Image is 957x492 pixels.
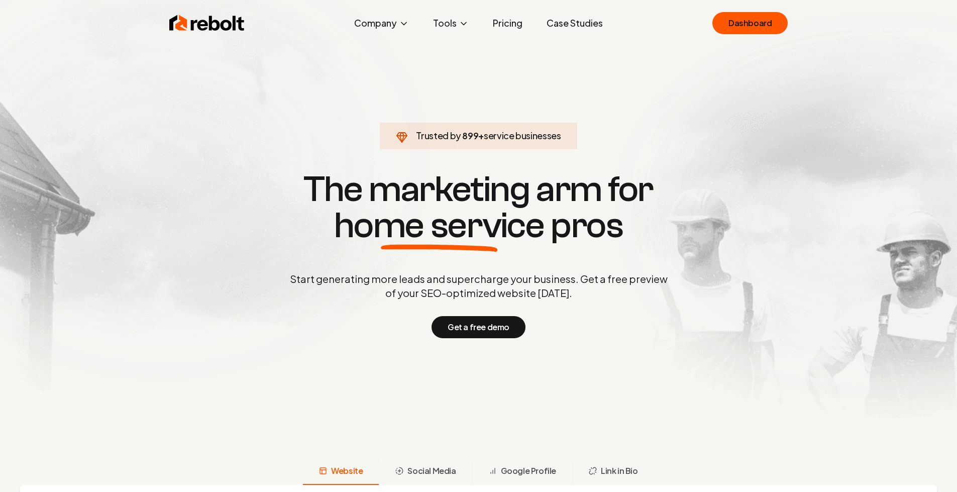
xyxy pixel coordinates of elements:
[331,465,363,477] span: Website
[472,459,572,485] button: Google Profile
[407,465,456,477] span: Social Media
[238,171,720,244] h1: The marketing arm for pros
[169,13,245,33] img: Rebolt Logo
[379,459,472,485] button: Social Media
[601,465,638,477] span: Link in Bio
[572,459,654,485] button: Link in Bio
[288,272,670,300] p: Start generating more leads and supercharge your business. Get a free preview of your SEO-optimiz...
[462,129,478,143] span: 899
[425,13,477,33] button: Tools
[432,316,525,338] button: Get a free demo
[712,12,788,34] a: Dashboard
[501,465,556,477] span: Google Profile
[478,130,484,141] span: +
[303,459,379,485] button: Website
[416,130,461,141] span: Trusted by
[539,13,611,33] a: Case Studies
[334,208,545,244] span: home service
[485,13,530,33] a: Pricing
[484,130,561,141] span: service businesses
[346,13,417,33] button: Company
